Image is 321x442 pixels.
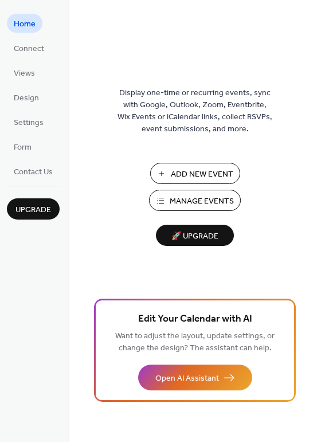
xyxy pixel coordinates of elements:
[171,169,233,181] span: Add New Event
[7,198,60,220] button: Upgrade
[163,229,227,244] span: 🚀 Upgrade
[156,225,234,246] button: 🚀 Upgrade
[15,204,51,216] span: Upgrade
[7,38,51,57] a: Connect
[14,43,44,55] span: Connect
[115,328,275,356] span: Want to adjust the layout, update settings, or change the design? The assistant can help.
[138,311,252,327] span: Edit Your Calendar with AI
[7,88,46,107] a: Design
[149,190,241,211] button: Manage Events
[14,18,36,30] span: Home
[7,162,60,181] a: Contact Us
[7,137,38,156] a: Form
[138,365,252,390] button: Open AI Assistant
[14,142,32,154] span: Form
[14,117,44,129] span: Settings
[14,166,53,178] span: Contact Us
[155,373,219,385] span: Open AI Assistant
[7,14,42,33] a: Home
[7,63,42,82] a: Views
[14,68,35,80] span: Views
[150,163,240,184] button: Add New Event
[14,92,39,104] span: Design
[118,87,272,135] span: Display one-time or recurring events, sync with Google, Outlook, Zoom, Eventbrite, Wix Events or ...
[7,112,50,131] a: Settings
[170,195,234,208] span: Manage Events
